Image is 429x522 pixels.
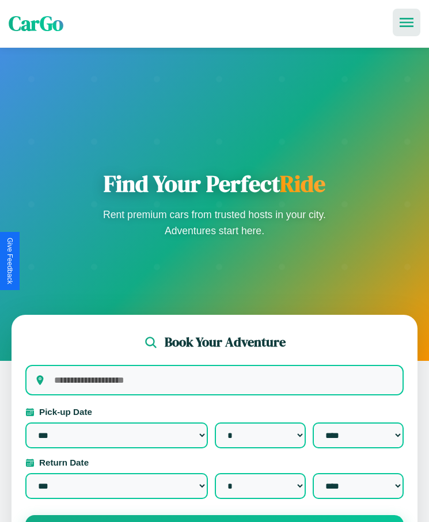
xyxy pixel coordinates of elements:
h2: Book Your Adventure [165,333,286,351]
p: Rent premium cars from trusted hosts in your city. Adventures start here. [100,207,330,239]
label: Return Date [25,458,404,467]
span: CarGo [9,10,63,37]
div: Give Feedback [6,238,14,284]
span: Ride [280,168,325,199]
label: Pick-up Date [25,407,404,417]
h1: Find Your Perfect [100,170,330,197]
